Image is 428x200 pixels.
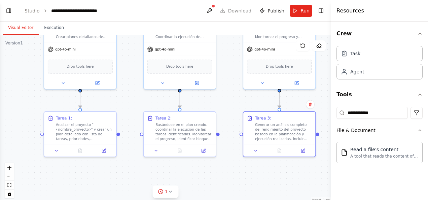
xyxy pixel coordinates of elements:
span: Publish [267,7,284,14]
div: Monitorear el progreso y generar reportes de rendimiento del proyecto [255,34,312,39]
div: React Flow controls [5,163,14,198]
div: File & Document [336,127,376,134]
button: zoom in [5,163,14,172]
div: Monitorear el progreso y generar reportes de rendimiento del proyectogpt-4o-miniDrop tools here [243,23,316,90]
div: A tool that reads the content of a file. To use this tool, provide a 'file_path' parameter with t... [350,154,418,159]
span: gpt-4o-mini [155,47,175,52]
div: Crear planes detallados de proyecto desglosando tareas complejas en actividades manejablesgpt-4o-... [43,23,117,90]
div: Agent [350,68,364,75]
div: Tarea 3:Generar un análisis completo del rendimiento del proyecto basado en la planificación y ej... [243,111,316,157]
g: Edge from 5e1b1c95-e443-4ada-ba68-09f50a995428 to 8e0117a8-5401-427f-828b-4c0174d8bde3 [177,91,183,108]
div: Basándose en el plan creado, coordinar la ejecución de las tareas identificadas. Monitorear el pr... [155,122,212,141]
button: No output available [267,147,292,154]
div: File & Document [336,139,423,169]
div: Generar un análisis completo del rendimiento del proyecto basado en la planificación y ejecución ... [255,122,312,141]
div: Read a file's content [350,146,418,153]
button: File & Document [336,122,423,139]
span: gpt-4o-mini [254,47,275,52]
button: Open in side panel [81,79,114,87]
g: Edge from 7b14c8f3-8ecc-4db1-9778-2972a826f80f to 9ad6e365-1370-40b9-aa0b-6d0fcd8064d6 [77,91,83,108]
span: gpt-4o-mini [55,47,76,52]
div: Tools [336,104,423,174]
button: Open in side panel [280,79,313,87]
div: Tarea 1:Analizar el proyecto "{nombre_proyecto}" y crear un plan detallado con lista de tareas, p... [43,111,117,157]
button: Open in side panel [293,147,313,154]
a: Studio [25,8,40,13]
div: Task [350,50,360,57]
div: Crew [336,43,423,85]
div: Coordinar la ejecución de tareas y resolver bloqueos del proyectogpt-4o-miniDrop tools here [143,23,216,90]
div: Crear planes detallados de proyecto desglosando tareas complejas en actividades manejables [56,34,113,39]
button: Run [290,5,312,17]
button: Open in side panel [180,79,213,87]
button: No output available [68,147,93,154]
button: Open in side panel [193,147,214,154]
span: 1 [165,188,168,195]
div: Tarea 2: [155,115,172,121]
button: Open in side panel [94,147,114,154]
div: Version 1 [5,40,23,46]
button: toggle interactivity [5,190,14,198]
button: Show left sidebar [4,6,13,15]
g: Edge from 64898e68-8a04-4525-a2de-a39e7b4e49dc to 18270e9f-6179-4459-b2f3-0ee51f8f460d [276,91,282,108]
img: FileReadTool [341,149,348,156]
button: fit view [5,181,14,190]
span: Drop tools here [166,64,193,69]
h4: Resources [336,7,364,15]
div: Analizar el proyecto "{nombre_proyecto}" y crear un plan detallado con lista de tareas, prioridad... [56,122,113,141]
button: No output available [167,147,192,154]
button: Hide right sidebar [316,6,326,15]
button: Execution [39,21,69,35]
span: Drop tools here [266,64,293,69]
button: Publish [257,5,287,17]
div: Coordinar la ejecución de tareas y resolver bloqueos del proyecto [155,34,212,39]
div: Tarea 3: [255,115,271,121]
button: Crew [336,24,423,43]
button: zoom out [5,172,14,181]
button: Visual Editor [3,21,39,35]
button: Tools [336,85,423,104]
button: Delete node [306,100,315,109]
nav: breadcrumb [25,7,97,14]
span: Run [300,7,310,14]
div: Tarea 1: [56,115,72,121]
button: 1 [153,186,179,198]
span: Drop tools here [67,64,94,69]
div: Tarea 2:Basándose en el plan creado, coordinar la ejecución de las tareas identificadas. Monitore... [143,111,216,157]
